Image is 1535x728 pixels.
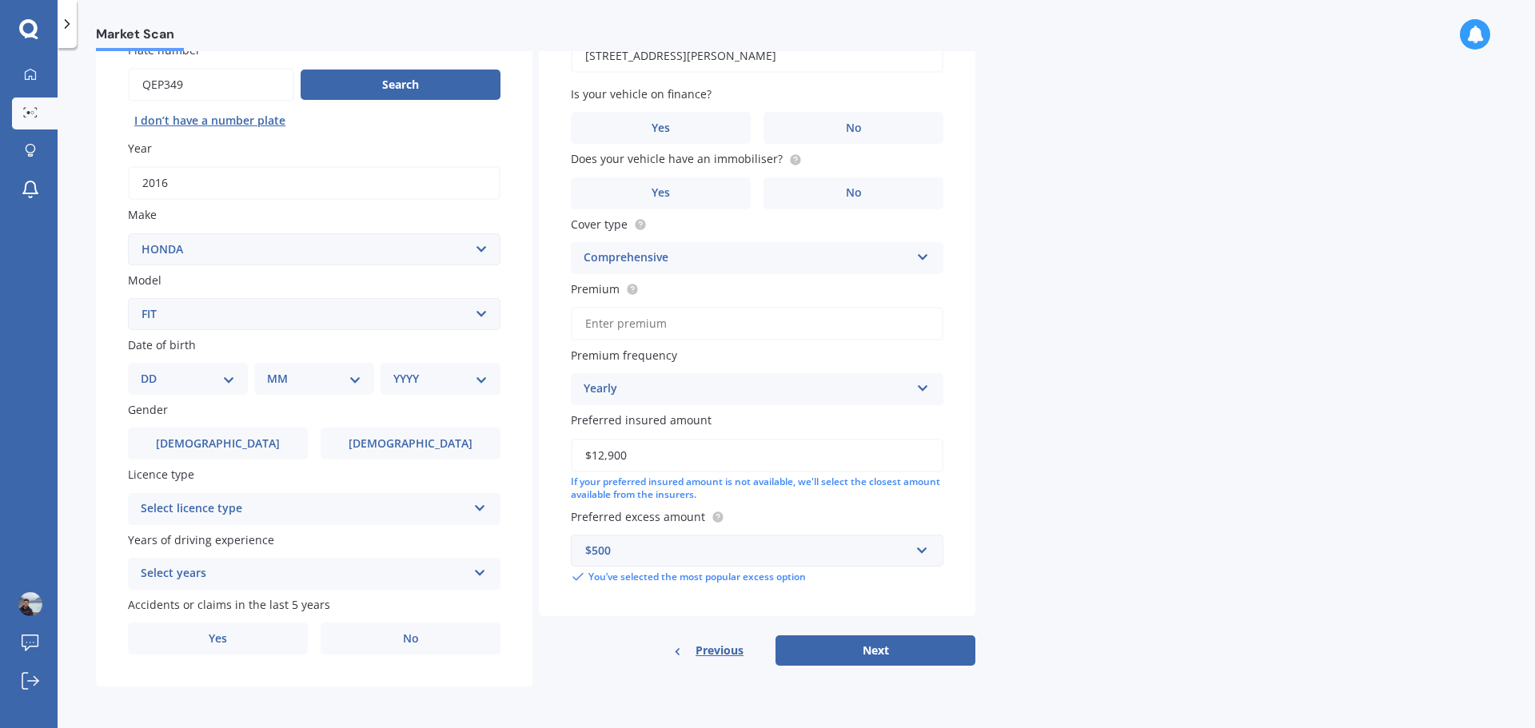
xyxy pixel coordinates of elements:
[128,166,500,200] input: YYYY
[128,402,168,417] span: Gender
[846,121,862,135] span: No
[128,467,194,483] span: Licence type
[128,532,274,547] span: Years of driving experience
[141,499,467,519] div: Select licence type
[571,348,677,363] span: Premium frequency
[585,542,910,559] div: $500
[571,307,943,340] input: Enter premium
[696,638,744,662] span: Previous
[584,380,910,399] div: Yearly
[128,141,152,156] span: Year
[846,186,862,200] span: No
[209,632,227,646] span: Yes
[571,570,943,584] div: You’ve selected the most popular excess option
[584,249,910,268] div: Comprehensive
[128,108,292,133] button: I don’t have a number plate
[775,635,975,666] button: Next
[141,564,467,583] div: Select years
[571,439,943,472] input: Enter amount
[571,152,783,167] span: Does your vehicle have an immobiliser?
[18,592,42,616] img: picture
[652,186,670,200] span: Yes
[128,68,294,101] input: Enter plate number
[571,413,712,428] span: Preferred insured amount
[403,632,419,646] span: No
[128,208,157,223] span: Make
[571,281,620,296] span: Premium
[571,86,712,101] span: Is your vehicle on finance?
[128,597,330,612] span: Accidents or claims in the last 5 years
[652,121,670,135] span: Yes
[156,437,280,451] span: [DEMOGRAPHIC_DATA]
[571,217,628,232] span: Cover type
[128,273,161,288] span: Model
[571,39,943,73] input: Enter address
[571,509,705,524] span: Preferred excess amount
[571,475,943,503] div: If your preferred insured amount is not available, we'll select the closest amount available from...
[96,26,184,48] span: Market Scan
[349,437,472,451] span: [DEMOGRAPHIC_DATA]
[301,70,500,100] button: Search
[128,337,196,352] span: Date of birth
